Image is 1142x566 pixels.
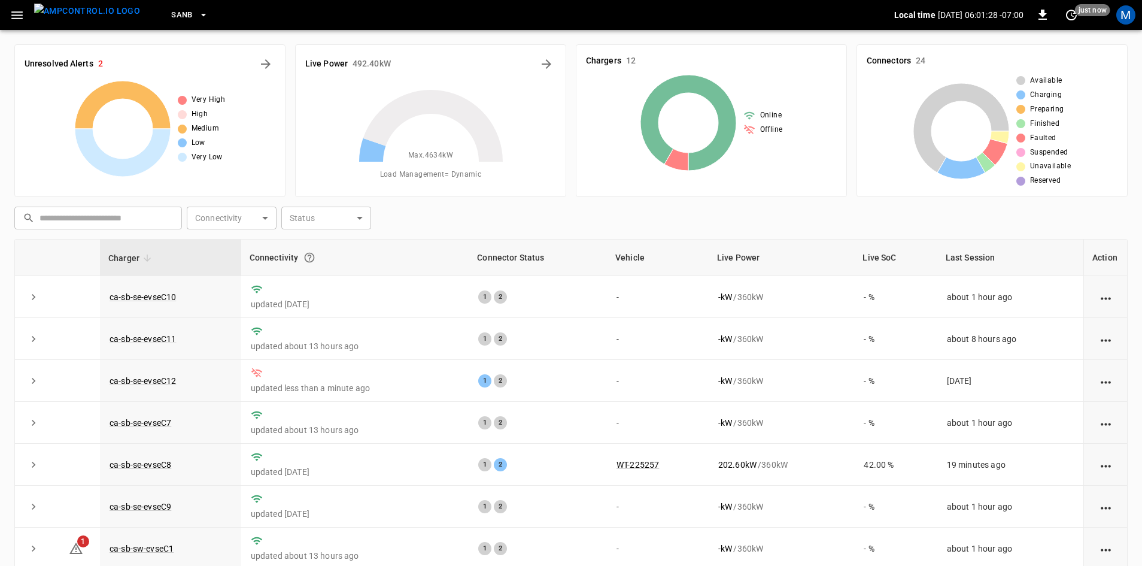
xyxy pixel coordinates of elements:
img: ampcontrol.io logo [34,4,140,19]
h6: Connectors [867,55,911,68]
td: - % [854,402,937,444]
a: ca-sb-se-evseC7 [110,418,171,428]
div: 1 [478,500,491,513]
th: Live Power [709,240,854,276]
div: / 360 kW [718,501,845,513]
button: All Alerts [256,55,275,74]
span: Very Low [192,152,223,164]
div: 2 [494,458,507,471]
td: - [607,360,709,402]
h6: 2 [98,57,103,71]
span: Low [192,137,205,149]
p: Local time [894,9,936,21]
p: updated [DATE] [251,508,460,520]
h6: 24 [916,55,925,68]
th: Connector Status [469,240,607,276]
div: / 360 kW [718,375,845,387]
div: profile-icon [1116,5,1135,25]
div: action cell options [1098,375,1113,387]
a: ca-sb-se-evseC12 [110,376,176,386]
p: - kW [718,375,732,387]
button: expand row [25,456,42,474]
div: 1 [478,290,491,304]
div: Connectivity [250,247,461,268]
div: 1 [478,332,491,346]
button: expand row [25,540,42,558]
span: Preparing [1030,104,1064,116]
div: / 360 kW [718,459,845,471]
h6: 12 [626,55,636,68]
div: 2 [494,290,507,304]
p: updated about 13 hours ago [251,550,460,562]
th: Live SoC [854,240,937,276]
div: 1 [478,542,491,555]
span: Available [1030,75,1062,87]
div: 1 [478,458,491,471]
span: Medium [192,123,219,135]
td: - [607,402,709,444]
div: / 360 kW [718,333,845,345]
span: Max. 4634 kW [408,150,453,162]
span: Load Management = Dynamic [380,169,482,181]
td: - % [854,318,937,360]
span: Offline [760,124,783,136]
button: Energy Overview [537,55,556,74]
button: Connection between the charger and our software. [299,247,320,268]
p: updated [DATE] [251,298,460,310]
a: 1 [69,543,83,553]
div: action cell options [1098,417,1113,429]
td: - [607,318,709,360]
span: Reserved [1030,175,1061,187]
div: action cell options [1098,291,1113,303]
div: 2 [494,500,507,513]
a: ca-sb-se-evseC8 [110,460,171,470]
span: Very High [192,94,226,106]
span: Faulted [1030,132,1056,144]
button: expand row [25,498,42,516]
th: Last Session [937,240,1083,276]
td: about 1 hour ago [937,486,1083,528]
span: Finished [1030,118,1059,130]
p: updated less than a minute ago [251,382,460,394]
h6: 492.40 kW [353,57,391,71]
td: 42.00 % [854,444,937,486]
h6: Unresolved Alerts [25,57,93,71]
td: about 1 hour ago [937,402,1083,444]
span: just now [1075,4,1110,16]
td: [DATE] [937,360,1083,402]
div: action cell options [1098,333,1113,345]
th: Vehicle [607,240,709,276]
td: - % [854,486,937,528]
span: Charging [1030,89,1062,101]
button: SanB [166,4,213,27]
td: - % [854,276,937,318]
button: expand row [25,288,42,306]
p: updated about 13 hours ago [251,340,460,352]
div: 1 [478,374,491,388]
p: - kW [718,501,732,513]
td: - % [854,360,937,402]
div: / 360 kW [718,417,845,429]
td: - [607,486,709,528]
div: action cell options [1098,459,1113,471]
p: [DATE] 06:01:28 -07:00 [938,9,1023,21]
span: SanB [171,8,193,22]
div: / 360 kW [718,291,845,303]
div: action cell options [1098,543,1113,555]
td: about 8 hours ago [937,318,1083,360]
div: 2 [494,374,507,388]
span: 1 [77,535,89,547]
button: expand row [25,330,42,348]
button: expand row [25,372,42,390]
p: - kW [718,333,732,345]
span: Online [760,110,782,122]
span: Suspended [1030,147,1068,159]
h6: Live Power [305,57,348,71]
p: - kW [718,291,732,303]
span: Charger [108,251,155,265]
div: 1 [478,416,491,429]
p: updated about 13 hours ago [251,424,460,436]
a: ca-sb-se-evseC9 [110,502,171,511]
div: 2 [494,332,507,346]
p: 202.60 kW [718,459,757,471]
